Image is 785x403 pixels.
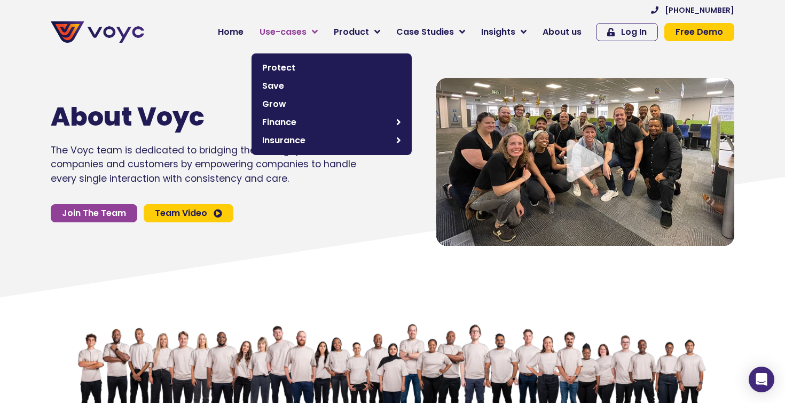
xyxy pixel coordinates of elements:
[257,113,406,131] a: Finance
[62,209,126,218] span: Join The Team
[326,21,388,43] a: Product
[51,204,137,222] a: Join The Team
[51,21,144,43] img: voyc-full-logo
[334,26,369,38] span: Product
[51,102,324,133] h1: About Voyc
[596,23,658,41] a: Log In
[257,131,406,150] a: Insurance
[262,80,401,92] span: Save
[543,26,582,38] span: About us
[51,143,356,185] p: The Voyc team is dedicated to bridging the trust gap between companies and customers by empowerin...
[262,116,391,129] span: Finance
[262,61,401,74] span: Protect
[155,209,207,218] span: Team Video
[388,21,473,43] a: Case Studies
[564,139,607,184] div: Video play button
[621,28,647,36] span: Log In
[260,26,307,38] span: Use-cases
[473,21,535,43] a: Insights
[664,23,734,41] a: Free Demo
[749,367,774,392] div: Open Intercom Messenger
[218,26,244,38] span: Home
[210,21,252,43] a: Home
[396,26,454,38] span: Case Studies
[262,98,401,111] span: Grow
[257,59,406,77] a: Protect
[651,6,734,14] a: [PHONE_NUMBER]
[262,134,391,147] span: Insurance
[257,95,406,113] a: Grow
[676,28,723,36] span: Free Demo
[665,6,734,14] span: [PHONE_NUMBER]
[144,204,233,222] a: Team Video
[257,77,406,95] a: Save
[252,21,326,43] a: Use-cases
[535,21,590,43] a: About us
[481,26,515,38] span: Insights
